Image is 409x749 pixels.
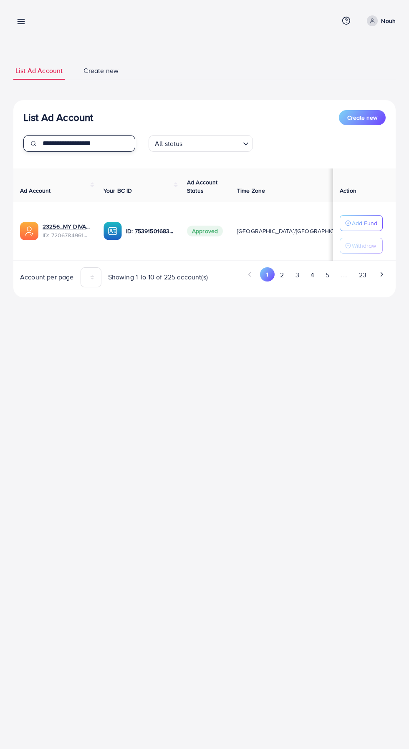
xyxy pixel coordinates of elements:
a: 23256_MY DIVA AD_1678264926625 [43,222,90,231]
span: List Ad Account [15,66,63,75]
span: Your BC ID [104,186,132,195]
span: Time Zone [237,186,265,195]
button: Go to next page [374,267,389,282]
p: Nouh [381,16,396,26]
p: ID: 7539150168373903377 [126,226,174,236]
button: Go to page 2 [275,267,290,283]
img: ic-ba-acc.ded83a64.svg [104,222,122,240]
button: Create new [339,110,386,125]
p: Withdraw [352,241,376,251]
button: Withdraw [340,238,383,254]
button: Go to page 4 [305,267,320,283]
p: Add Fund [352,218,377,228]
span: Action [340,186,356,195]
div: Search for option [149,135,253,152]
button: Go to page 5 [320,267,335,283]
span: Create new [83,66,119,75]
button: Go to page 23 [353,267,372,283]
button: Add Fund [340,215,383,231]
span: Showing 1 To 10 of 225 account(s) [108,272,208,282]
span: Account per page [20,272,74,282]
a: Nouh [364,15,396,26]
span: Create new [347,113,377,122]
span: Ad Account [20,186,51,195]
span: Approved [187,226,223,236]
ul: Pagination [211,267,389,283]
button: Go to page 3 [290,267,305,283]
span: All status [153,138,184,150]
img: ic-ads-acc.e4c84228.svg [20,222,38,240]
span: [GEOGRAPHIC_DATA]/[GEOGRAPHIC_DATA] [237,227,353,235]
span: Ad Account Status [187,178,218,195]
button: Go to page 1 [260,267,275,282]
input: Search for option [185,136,240,150]
div: <span class='underline'>23256_MY DIVA AD_1678264926625</span></br>7206784961016266753 [43,222,90,239]
span: ID: 7206784961016266753 [43,231,90,239]
h3: List Ad Account [23,111,93,123]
